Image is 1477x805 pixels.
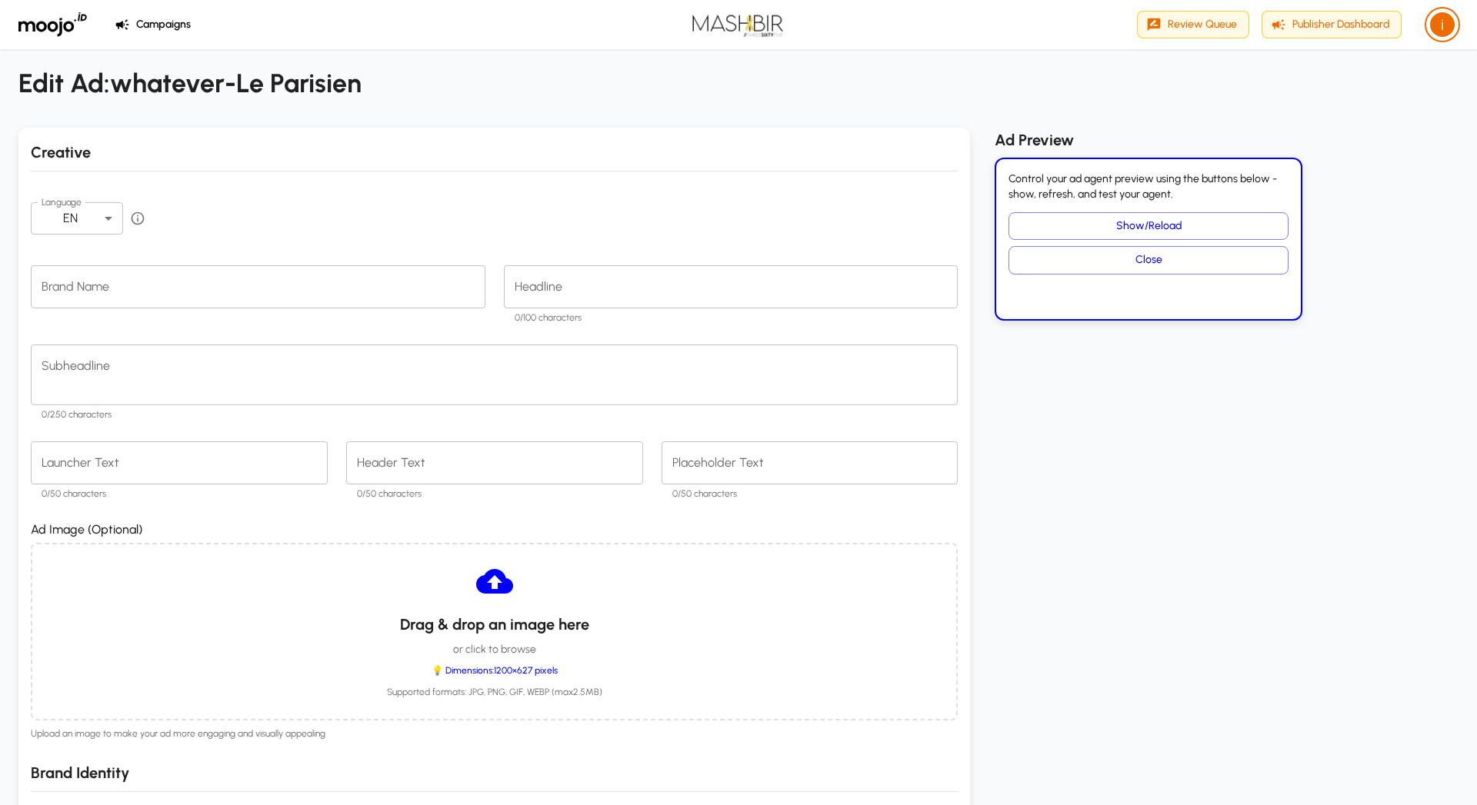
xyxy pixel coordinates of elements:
p: 0/50 characters [42,487,317,502]
div: EN [31,202,123,235]
h6: Brand Identity [31,760,129,785]
h6: Drag & drop an image here [400,612,589,637]
p: 0/250 characters [42,407,947,423]
p: 0/50 characters [672,487,948,502]
p: Ad Image (Optional) [31,521,958,539]
label: Language [42,195,82,208]
span: Supported formats: JPG, PNG, GIF, WEBP (max 2.5 MB) [387,685,602,700]
p: 0/50 characters [357,487,632,502]
h6: Creative [31,140,91,165]
button: Campaigns [112,11,197,39]
button: Elevated privileges active [1426,8,1459,41]
span: 💡 Dimensions: 1200×627 pixels [432,664,558,679]
h4: Edit Ad: whatever - Le Parisien [18,68,362,100]
p: or click to browse [453,642,536,657]
button: Review Queue [1137,11,1249,39]
p: 0/100 characters [515,311,948,326]
img: Moojo Logo [18,12,87,37]
p: Control your ad agent preview using the buttons below - show, refresh, and test your agent. [1009,171,1289,202]
div: i [1430,12,1455,37]
button: Show/Reload [1009,212,1289,241]
button: Publisher Dashboard [1262,11,1402,39]
img: Mashbir Logo [684,9,794,40]
span: Upload an image to make your ad more engaging and visually appealing [31,727,958,742]
h6: Ad Preview [995,128,1459,152]
button: Close [1009,246,1289,274]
